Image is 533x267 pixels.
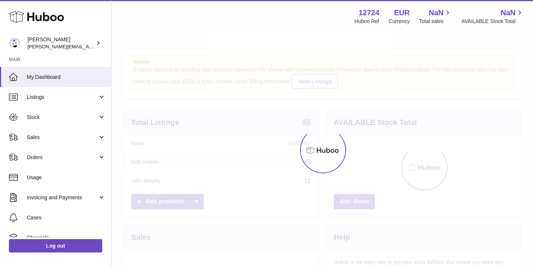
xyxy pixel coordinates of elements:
span: Invoicing and Payments [27,194,98,201]
span: Total sales [419,18,452,25]
span: NaN [501,8,516,18]
strong: EUR [394,8,410,18]
a: NaN AVAILABLE Stock Total [461,8,524,25]
span: [PERSON_NAME][EMAIL_ADDRESS][DOMAIN_NAME] [28,44,149,49]
span: Listings [27,94,98,101]
a: Log out [9,239,102,252]
span: Stock [27,114,98,121]
span: Sales [27,134,98,141]
span: AVAILABLE Stock Total [461,18,524,25]
div: Huboo Ref [355,18,379,25]
div: [PERSON_NAME] [28,36,94,50]
span: Channels [27,234,106,241]
strong: 12724 [359,8,379,18]
div: Currency [389,18,410,25]
span: Usage [27,174,106,181]
span: NaN [429,8,443,18]
img: sebastian@ffern.co [9,38,20,49]
span: My Dashboard [27,74,106,81]
a: NaN Total sales [419,8,452,25]
span: Orders [27,154,98,161]
span: Cases [27,214,106,221]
